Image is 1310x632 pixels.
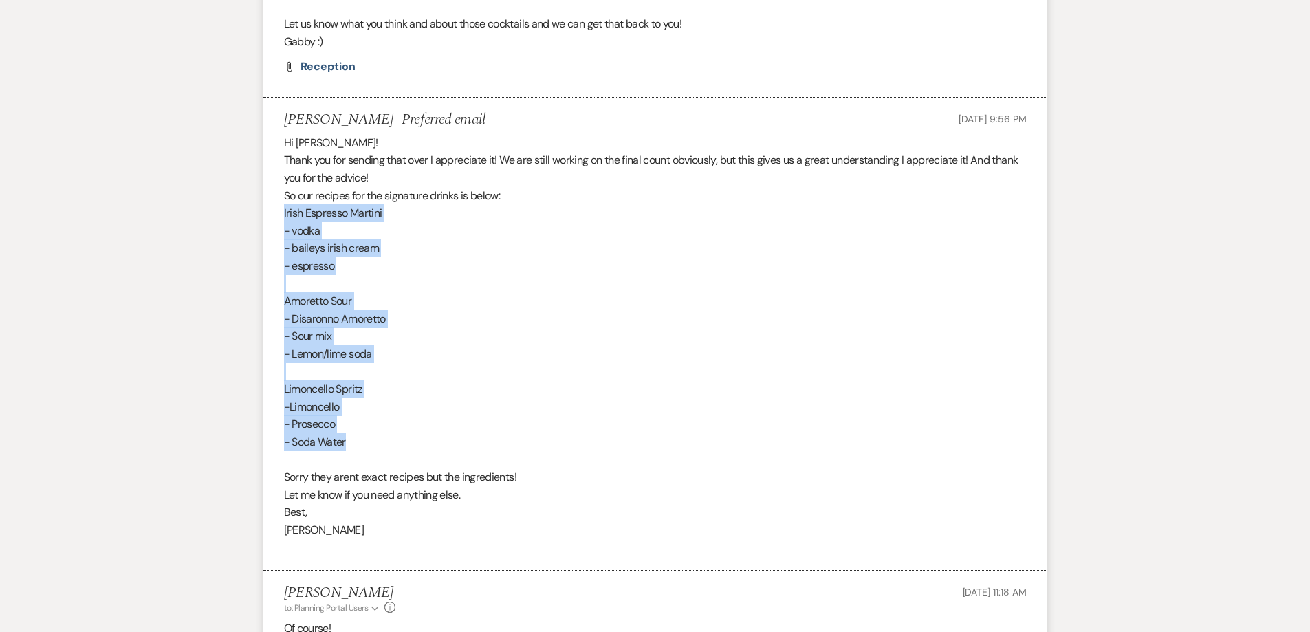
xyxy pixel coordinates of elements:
[284,415,1027,433] p: - Prosecco
[284,239,1027,257] p: - baileys irish cream
[284,398,1027,416] p: -Limoncello
[284,111,486,129] h5: [PERSON_NAME]- Preferred email
[301,59,356,74] span: Reception
[284,327,1027,345] p: - Sour mix
[284,204,1027,222] p: Irish Espresso Martini
[284,602,369,613] span: to: Planning Portal Users
[284,345,1027,363] p: - Lemon/lime soda
[284,503,1027,521] p: Best,
[284,187,1027,205] p: So our recipes for the signature drinks is below:
[284,257,1027,275] p: - espresso
[284,468,1027,486] p: Sorry they arent exact recipes but the ingredients!
[284,310,1027,328] p: - Disaronno Amoretto
[284,433,1027,451] p: - Soda Water
[284,134,1027,152] p: Hi [PERSON_NAME]!
[284,585,396,602] h5: [PERSON_NAME]
[284,222,1027,240] p: - vodka
[284,521,1027,539] p: [PERSON_NAME]
[284,15,1027,33] p: Let us know what you think and about those cocktails and we can get that back to you!
[284,380,1027,398] p: Limoncello Spritz
[301,61,356,72] a: Reception
[284,33,1027,51] p: Gabby :)
[284,151,1027,186] p: Thank you for sending that over I appreciate it! We are still working on the final count obviousl...
[284,602,382,614] button: to: Planning Portal Users
[284,486,1027,504] p: Let me know if you need anything else.
[959,113,1026,125] span: [DATE] 9:56 PM
[963,586,1027,598] span: [DATE] 11:18 AM
[284,292,1027,310] p: Amoretto Sour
